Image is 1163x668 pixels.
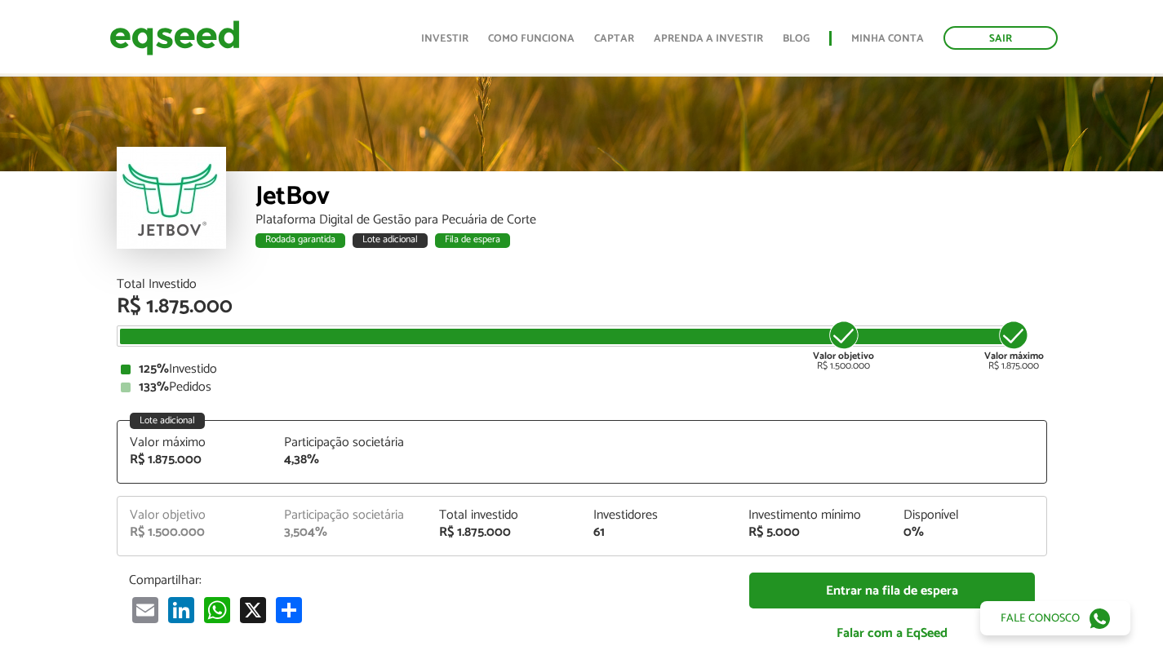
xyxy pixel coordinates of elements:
[255,233,345,248] div: Rodada garantida
[903,526,1034,539] div: 0%
[488,33,575,44] a: Como funciona
[130,526,260,539] div: R$ 1.500.000
[593,509,724,522] div: Investidores
[654,33,763,44] a: Aprenda a investir
[943,26,1058,50] a: Sair
[284,526,415,539] div: 3,504%
[130,413,205,429] div: Lote adicional
[130,436,260,449] div: Valor máximo
[749,573,1035,609] a: Entrar na fila de espera
[783,33,810,44] a: Blog
[813,348,874,364] strong: Valor objetivo
[129,573,725,588] p: Compartilhar:
[439,526,570,539] div: R$ 1.875.000
[984,319,1044,371] div: R$ 1.875.000
[748,526,879,539] div: R$ 5.000
[749,617,1035,650] a: Falar com a EqSeed
[117,278,1047,291] div: Total Investido
[273,596,305,623] a: Partilhar
[129,596,162,623] a: Email
[284,453,415,467] div: 4,38%
[594,33,634,44] a: Captar
[121,363,1043,376] div: Investido
[139,358,169,380] strong: 125%
[439,509,570,522] div: Total investido
[130,509,260,522] div: Valor objetivo
[593,526,724,539] div: 61
[435,233,510,248] div: Fila de espera
[980,601,1130,635] a: Fale conosco
[255,214,1047,227] div: Plataforma Digital de Gestão para Pecuária de Corte
[165,596,198,623] a: LinkedIn
[139,376,169,398] strong: 133%
[284,436,415,449] div: Participação societária
[121,381,1043,394] div: Pedidos
[851,33,924,44] a: Minha conta
[813,319,874,371] div: R$ 1.500.000
[984,348,1044,364] strong: Valor máximo
[237,596,269,623] a: X
[255,184,1047,214] div: JetBov
[201,596,233,623] a: WhatsApp
[421,33,468,44] a: Investir
[109,16,240,60] img: EqSeed
[117,296,1047,317] div: R$ 1.875.000
[748,509,879,522] div: Investimento mínimo
[130,453,260,467] div: R$ 1.875.000
[903,509,1034,522] div: Disponível
[284,509,415,522] div: Participação societária
[353,233,428,248] div: Lote adicional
